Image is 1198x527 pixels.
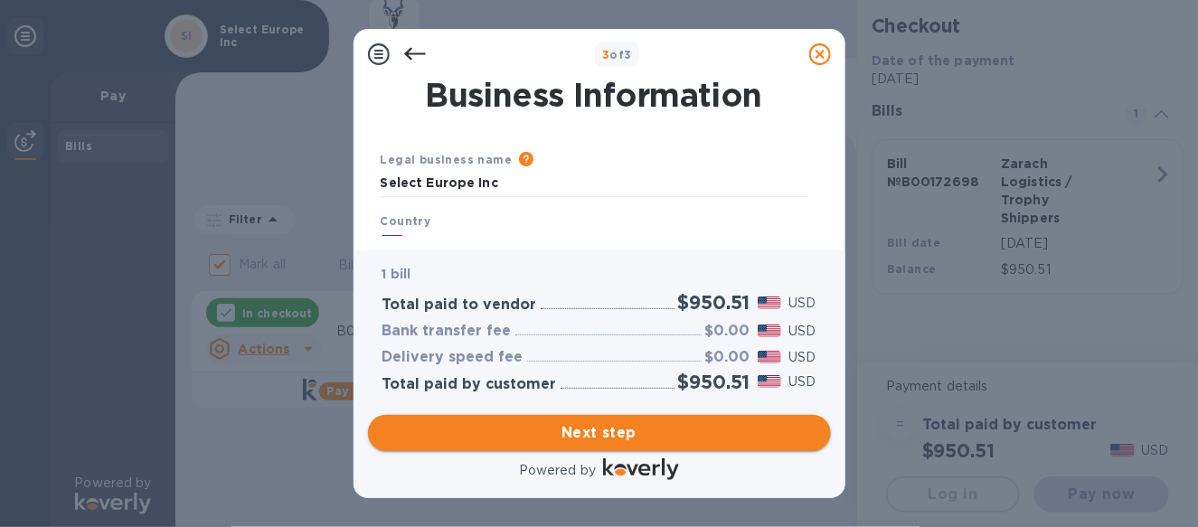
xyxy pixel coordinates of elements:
[788,348,816,367] p: USD
[381,214,431,228] b: Country
[381,153,513,166] b: Legal business name
[368,415,831,451] button: Next step
[603,458,679,480] img: Logo
[758,296,782,309] img: USD
[602,48,632,61] b: of 3
[519,461,596,480] p: Powered by
[382,323,512,340] h3: Bank transfer fee
[382,349,524,366] h3: Delivery speed fee
[758,351,782,363] img: USD
[788,322,816,341] p: USD
[705,323,750,340] h3: $0.00
[758,375,782,388] img: USD
[404,231,756,253] input: Select country
[382,267,411,281] b: 1 bill
[784,229,809,254] button: Open
[377,76,811,114] h1: Business Information
[381,235,405,248] img: US
[678,371,750,393] h2: $950.51
[382,422,816,444] span: Next step
[382,296,537,314] h3: Total paid to vendor
[382,376,557,393] h3: Total paid by customer
[381,170,807,197] input: Enter legal business name
[788,294,816,313] p: USD
[678,291,750,314] h2: $950.51
[758,325,782,337] img: USD
[788,372,816,391] p: USD
[705,349,750,366] h3: $0.00
[602,48,609,61] span: 3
